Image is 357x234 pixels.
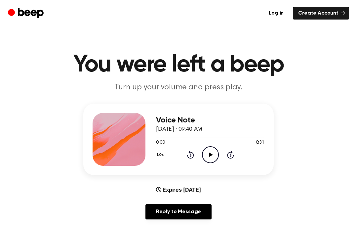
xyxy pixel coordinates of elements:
a: Beep [8,7,45,20]
a: Log in [263,7,289,20]
p: Turn up your volume and press play. [52,82,305,93]
h1: You were left a beep [9,53,348,77]
span: [DATE] · 09:40 AM [156,126,202,132]
button: 1.0x [156,149,166,161]
h3: Voice Note [156,116,264,125]
a: Create Account [293,7,349,20]
span: 0:31 [256,139,264,146]
span: 0:00 [156,139,165,146]
div: Expires [DATE] [156,186,201,194]
a: Reply to Message [145,204,212,219]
